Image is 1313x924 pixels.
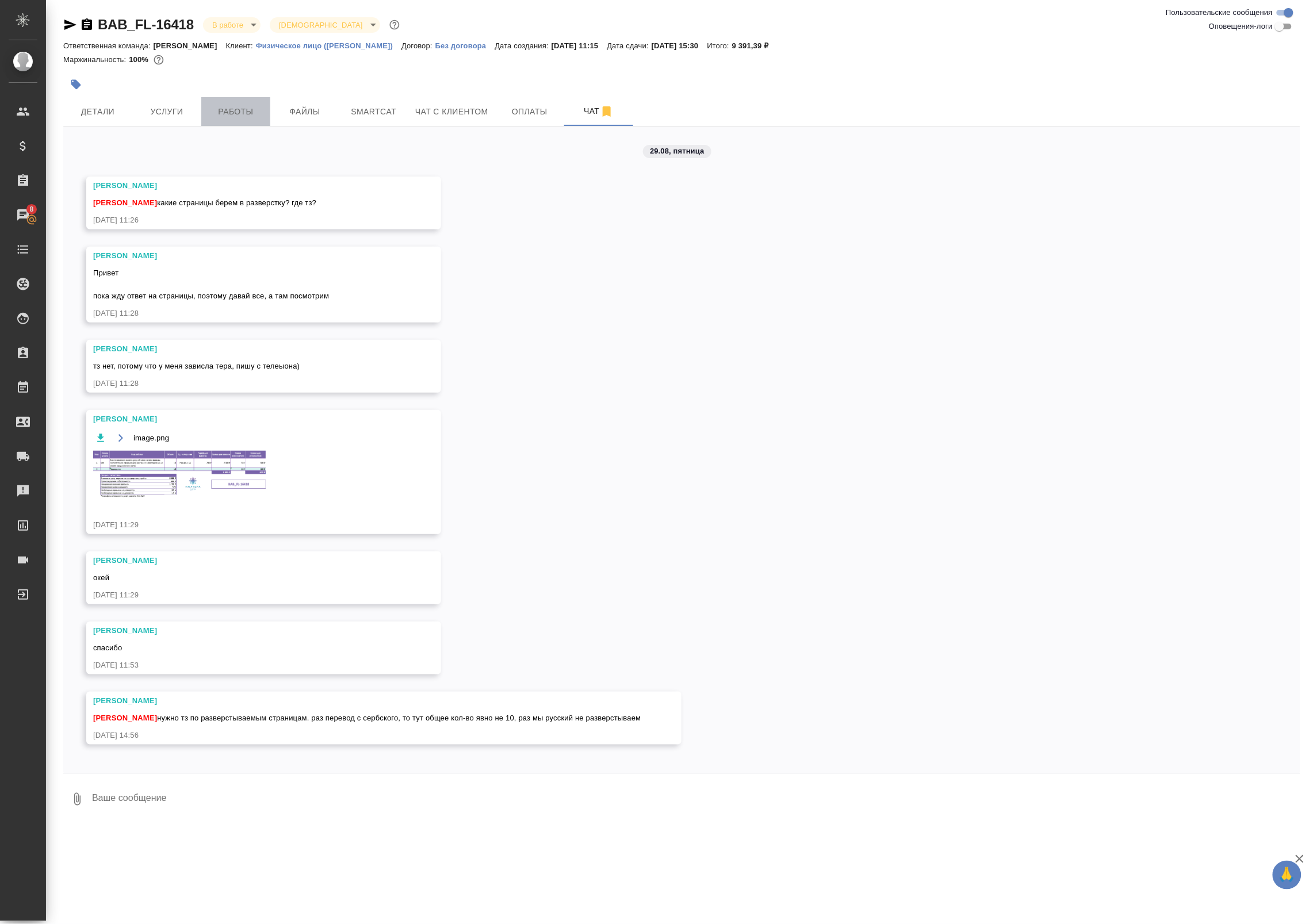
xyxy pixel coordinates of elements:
[495,41,551,50] p: Дата создания:
[93,643,122,652] span: спасибо
[732,41,778,50] p: 9 391,39 ₽
[63,55,129,64] p: Маржинальность:
[270,17,380,33] div: В работе
[139,105,194,119] span: Услуги
[70,105,125,119] span: Детали
[1166,7,1273,18] span: Пользовательские сообщения
[93,431,108,445] button: Скачать
[93,198,316,207] span: какие страницы берем в разверстку? где тз?
[1277,863,1297,887] span: 🙏
[93,214,401,226] div: [DATE] 11:26
[113,431,128,445] button: Открыть на драйве
[346,105,401,119] span: Smartcat
[93,625,401,637] div: [PERSON_NAME]
[650,145,705,157] p: 29.08, пятница
[93,378,401,389] div: [DATE] 11:28
[93,269,329,300] span: Привет пока жду ответ на страницы, поэтому давай все, а там посмотрим
[208,105,263,119] span: Работы
[93,730,641,741] div: [DATE] 14:56
[154,41,226,50] p: [PERSON_NAME]
[93,413,401,425] div: [PERSON_NAME]
[203,17,261,33] div: В работе
[93,519,401,531] div: [DATE] 11:29
[93,343,401,355] div: [PERSON_NAME]
[275,20,366,30] button: [DEMOGRAPHIC_DATA]
[707,41,732,50] p: Итого:
[3,201,43,229] a: 8
[552,41,607,50] p: [DATE] 11:15
[93,660,401,671] div: [DATE] 11:53
[93,250,401,262] div: [PERSON_NAME]
[209,20,247,30] button: В работе
[607,41,652,50] p: Дата сдачи:
[401,41,435,50] p: Договор:
[93,308,401,319] div: [DATE] 11:28
[93,589,401,601] div: [DATE] 11:29
[63,41,154,50] p: Ответственная команда:
[256,40,401,50] a: Физическое лицо ([PERSON_NAME])
[80,18,94,32] button: Скопировать ссылку
[98,17,194,32] a: BAB_FL-16418
[277,105,332,119] span: Файлы
[571,104,626,118] span: Чат
[93,695,641,707] div: [PERSON_NAME]
[93,362,300,370] span: тз нет, потому что у меня зависла тера, пишу с телеыона)
[600,105,614,118] svg: Отписаться
[22,204,40,215] span: 8
[63,18,77,32] button: Скопировать ссылку для ЯМессенджера
[652,41,707,50] p: [DATE] 15:30
[133,432,169,444] span: image.png
[129,55,151,64] p: 100%
[93,451,266,499] img: image.png
[93,714,157,722] span: [PERSON_NAME]
[93,573,109,582] span: окей
[151,52,166,67] button: 0.00 RUB;
[415,105,488,119] span: Чат с клиентом
[502,105,557,119] span: Оплаты
[63,72,89,97] button: Добавить тэг
[1209,21,1273,32] span: Оповещения-логи
[1273,861,1301,890] button: 🙏
[435,40,495,50] a: Без договора
[93,180,401,191] div: [PERSON_NAME]
[93,714,641,722] span: нужно тз по разверстываемым страницам. раз перевод с сербского, то тут общее кол-во явно не 10, р...
[93,555,401,566] div: [PERSON_NAME]
[387,17,402,32] button: Доп статусы указывают на важность/срочность заказа
[226,41,256,50] p: Клиент:
[93,198,157,207] span: [PERSON_NAME]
